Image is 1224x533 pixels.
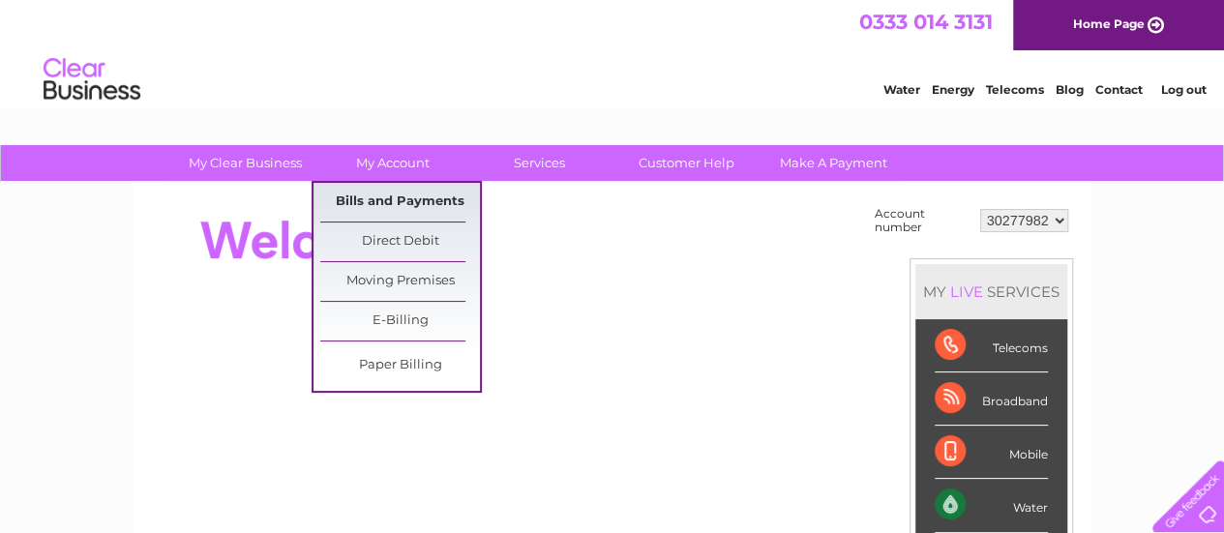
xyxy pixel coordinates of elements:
a: Make A Payment [754,145,913,181]
a: Bills and Payments [320,183,480,222]
a: Blog [1056,82,1084,97]
td: Account number [870,202,975,239]
a: My Account [313,145,472,181]
img: logo.png [43,50,141,109]
a: Services [460,145,619,181]
div: MY SERVICES [915,264,1067,319]
a: My Clear Business [165,145,325,181]
a: E-Billing [320,302,480,341]
a: Energy [932,82,974,97]
div: Telecoms [935,319,1048,372]
a: Contact [1095,82,1143,97]
div: Broadband [935,372,1048,426]
a: Direct Debit [320,222,480,261]
div: Clear Business is a trading name of Verastar Limited (registered in [GEOGRAPHIC_DATA] No. 3667643... [156,11,1070,94]
a: Telecoms [986,82,1044,97]
a: Paper Billing [320,346,480,385]
a: Log out [1160,82,1206,97]
a: 0333 014 3131 [859,10,993,34]
div: Water [935,479,1048,532]
div: LIVE [946,282,987,301]
div: Mobile [935,426,1048,479]
a: Water [883,82,920,97]
a: Moving Premises [320,262,480,301]
a: Customer Help [607,145,766,181]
